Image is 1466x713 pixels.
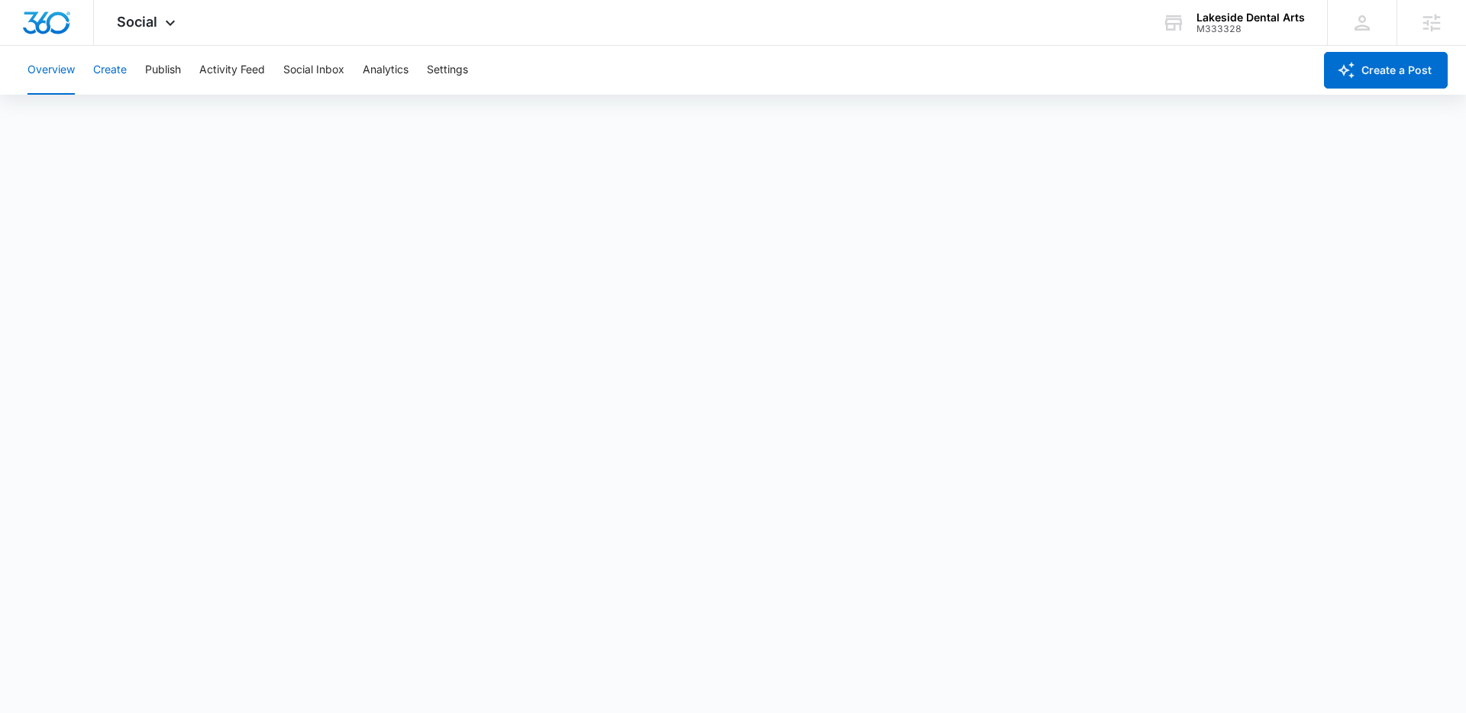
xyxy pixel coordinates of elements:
button: Activity Feed [199,46,265,95]
button: Publish [145,46,181,95]
button: Social Inbox [283,46,344,95]
button: Create a Post [1324,52,1448,89]
button: Create [93,46,127,95]
button: Settings [427,46,468,95]
span: Social [117,14,157,30]
div: account name [1196,11,1305,24]
button: Analytics [363,46,408,95]
button: Overview [27,46,75,95]
div: account id [1196,24,1305,34]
